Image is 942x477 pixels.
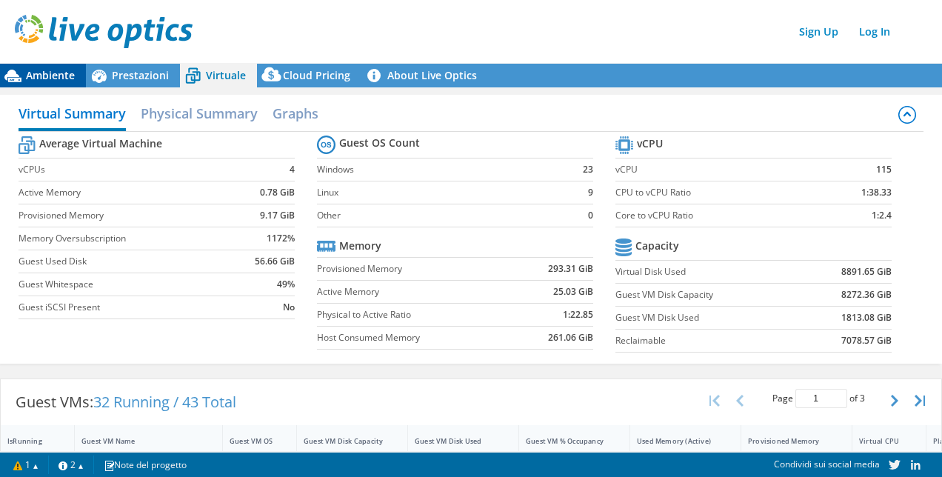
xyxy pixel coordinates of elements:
[852,21,898,42] a: Log In
[876,162,892,177] b: 115
[19,231,235,246] label: Memory Oversubscription
[615,208,819,223] label: Core to vCPU Ratio
[872,208,892,223] b: 1:2.4
[526,436,605,446] div: Guest VM % Occupancy
[283,68,350,82] span: Cloud Pricing
[615,333,802,348] label: Reclaimable
[317,307,513,322] label: Physical to Active Ratio
[841,333,892,348] b: 7078.57 GiB
[81,436,198,446] div: Guest VM Name
[637,436,716,446] div: Used Memory (Active)
[48,456,94,474] a: 2
[26,68,75,82] span: Ambiente
[267,231,295,246] b: 1172%
[19,277,235,292] label: Guest Whitespace
[317,208,568,223] label: Other
[563,307,593,322] b: 1:22.85
[283,300,295,315] b: No
[339,136,420,150] b: Guest OS Count
[361,64,488,87] a: About Live Optics
[19,254,235,269] label: Guest Used Disk
[3,456,49,474] a: 1
[255,254,295,269] b: 56.66 GiB
[317,185,568,200] label: Linux
[548,261,593,276] b: 293.31 GiB
[290,162,295,177] b: 4
[277,277,295,292] b: 49%
[7,436,50,446] div: IsRunning
[548,330,593,345] b: 261.06 GiB
[39,136,162,151] b: Average Virtual Machine
[317,330,513,345] label: Host Consumed Memory
[339,238,381,253] b: Memory
[260,208,295,223] b: 9.17 GiB
[588,185,593,200] b: 9
[93,392,236,412] span: 32 Running / 43 Total
[273,99,318,128] h2: Graphs
[637,136,663,151] b: vCPU
[861,185,892,200] b: 1:38.33
[635,238,679,253] b: Capacity
[795,389,847,408] input: jump to page
[588,208,593,223] b: 0
[859,436,901,446] div: Virtual CPU
[583,162,593,177] b: 23
[15,15,193,48] img: live_optics_svg.svg
[841,287,892,302] b: 8272.36 GiB
[19,185,235,200] label: Active Memory
[304,436,383,446] div: Guest VM Disk Capacity
[841,264,892,279] b: 8891.65 GiB
[615,310,802,325] label: Guest VM Disk Used
[19,162,235,177] label: vCPUs
[230,436,272,446] div: Guest VM OS
[93,456,197,474] a: Note del progetto
[615,287,802,302] label: Guest VM Disk Capacity
[260,185,295,200] b: 0.78 GiB
[774,458,880,470] span: Condividi sui social media
[19,208,235,223] label: Provisioned Memory
[553,284,593,299] b: 25.03 GiB
[615,185,819,200] label: CPU to vCPU Ratio
[615,264,802,279] label: Virtual Disk Used
[206,68,246,82] span: Virtuale
[112,68,169,82] span: Prestazioni
[317,261,513,276] label: Provisioned Memory
[19,300,235,315] label: Guest iSCSI Present
[415,436,494,446] div: Guest VM Disk Used
[19,99,126,131] h2: Virtual Summary
[748,436,827,446] div: Provisioned Memory
[772,389,865,408] span: Page of
[141,99,258,128] h2: Physical Summary
[792,21,846,42] a: Sign Up
[1,379,251,425] div: Guest VMs:
[841,310,892,325] b: 1813.08 GiB
[615,162,819,177] label: vCPU
[317,284,513,299] label: Active Memory
[860,392,865,404] span: 3
[317,162,568,177] label: Windows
